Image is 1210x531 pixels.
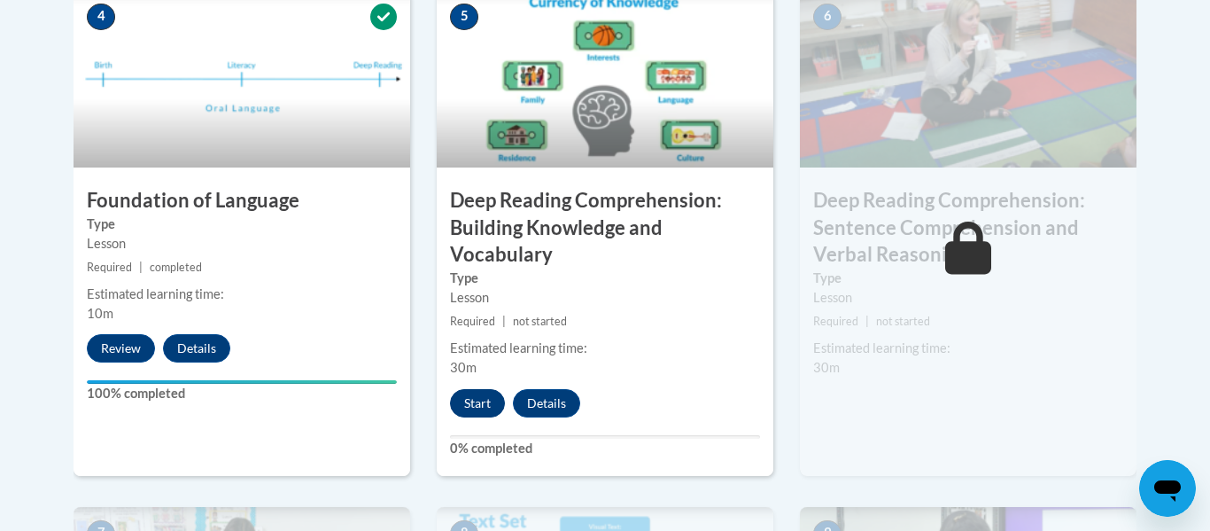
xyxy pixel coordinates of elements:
[450,4,478,30] span: 5
[163,334,230,363] button: Details
[150,261,202,274] span: completed
[513,315,567,328] span: not started
[87,4,115,30] span: 4
[450,439,760,458] label: 0% completed
[813,4,842,30] span: 6
[800,187,1136,269] h3: Deep Reading Comprehension: Sentence Comprehension and Verbal Reasoning
[813,339,1123,358] div: Estimated learning time:
[450,269,760,288] label: Type
[437,187,773,269] h3: Deep Reading Comprehension: Building Knowledge and Vocabulary
[87,380,397,384] div: Your progress
[502,315,506,328] span: |
[450,389,505,418] button: Start
[813,315,858,328] span: Required
[813,360,840,375] span: 30m
[813,288,1123,308] div: Lesson
[450,288,760,308] div: Lesson
[139,261,143,274] span: |
[74,187,410,215] h3: Foundation of Language
[450,315,495,328] span: Required
[87,234,397,254] div: Lesson
[87,384,397,403] label: 100% completed
[87,285,397,304] div: Estimated learning time:
[513,389,580,418] button: Details
[1139,460,1196,517] iframe: Button to launch messaging window
[450,360,477,375] span: 30m
[813,269,1123,288] label: Type
[87,215,397,234] label: Type
[87,306,113,321] span: 10m
[87,261,132,274] span: Required
[876,315,930,328] span: not started
[87,334,155,363] button: Review
[450,339,760,358] div: Estimated learning time:
[865,315,869,328] span: |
